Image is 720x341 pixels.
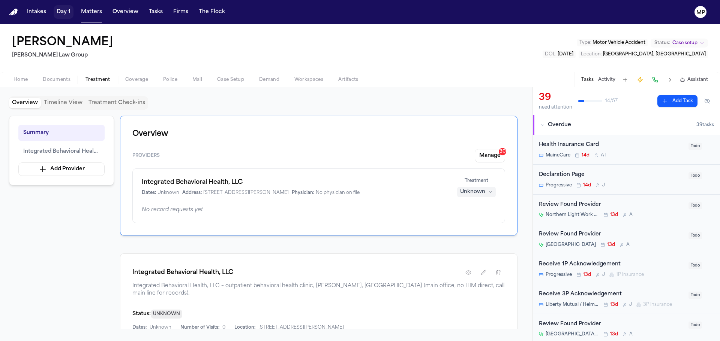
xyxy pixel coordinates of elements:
[558,52,573,57] span: [DATE]
[142,190,156,196] span: Dates:
[12,36,113,49] button: Edit matter name
[635,74,645,85] button: Create Immediate Task
[41,98,85,108] button: Timeline View
[672,40,697,46] span: Case setup
[258,325,344,331] span: [STREET_ADDRESS][PERSON_NAME]
[217,77,244,83] span: Case Setup
[688,172,702,179] span: Todo
[24,5,49,19] a: Intakes
[125,77,148,83] span: Coverage
[579,51,708,58] button: Edit Location: Bangor, ME
[546,152,570,158] span: MaineCare
[338,77,358,83] span: Artifacts
[146,5,166,19] button: Tasks
[629,302,632,308] span: J
[23,147,100,156] span: Integrated Behavioral Health, LLC
[583,272,591,278] span: 13d
[78,5,105,19] button: Matters
[598,77,615,83] button: Activity
[539,230,684,239] div: Review Found Provider
[85,77,110,83] span: Treatment
[85,98,148,108] button: Treatment Check-ins
[192,77,202,83] span: Mail
[539,141,684,149] div: Health Insurance Card
[620,74,630,85] button: Add Task
[579,40,591,45] span: Type :
[577,39,648,46] button: Edit Type: Motor Vehicle Accident
[546,182,572,188] span: Progressive
[546,331,599,337] span: [GEOGRAPHIC_DATA][US_STATE]
[54,5,73,19] button: Day 1
[132,311,151,317] span: Status:
[142,178,448,187] h1: Integrated Behavioral Health, LLC
[163,77,177,83] span: Police
[196,5,228,19] button: The Flock
[157,190,179,196] span: Unknown
[151,310,182,319] span: UNKNOWN
[546,212,599,218] span: Northern Light Work Health
[465,178,488,184] span: Treatment
[259,77,279,83] span: Demand
[687,77,708,83] span: Assistant
[657,95,697,107] button: Add Task
[700,95,714,107] button: Hide completed tasks (⌘⇧H)
[629,212,633,218] span: A
[688,292,702,299] span: Todo
[610,302,618,308] span: 13d
[601,152,607,158] span: A T
[142,206,496,214] div: No record requests yet
[9,9,18,16] img: Finch Logo
[234,325,255,331] span: Location:
[533,135,720,165] div: Open task: Health Insurance Card
[132,128,505,140] h1: Overview
[9,98,41,108] button: Overview
[12,51,116,60] h2: [PERSON_NAME] Law Group
[548,121,571,129] span: Overdue
[602,182,605,188] span: J
[592,40,645,45] span: Motor Vehicle Accident
[688,262,702,269] span: Todo
[109,5,141,19] button: Overview
[292,190,314,196] span: Physician:
[629,331,633,337] span: A
[654,40,670,46] span: Status:
[18,144,105,159] button: Integrated Behavioral Health, LLC
[696,122,714,128] span: 39 task s
[18,162,105,176] button: Add Provider
[539,201,684,209] div: Review Found Provider
[696,10,705,15] text: MP
[688,143,702,150] span: Todo
[688,322,702,329] span: Todo
[499,148,506,155] div: 30
[222,325,225,331] span: 0
[607,242,615,248] span: 13d
[539,320,684,329] div: Review Found Provider
[170,5,191,19] button: Firms
[539,92,572,104] div: 39
[150,325,171,331] span: Unknown
[543,51,576,58] button: Edit DOL: 2025-07-14
[688,232,702,239] span: Todo
[546,242,596,248] span: [GEOGRAPHIC_DATA]
[581,77,594,83] button: Tasks
[18,125,105,141] button: Summary
[182,190,202,196] span: Address:
[316,190,360,196] span: No physician on file
[581,52,602,57] span: Location :
[460,188,485,196] div: Unknown
[203,190,289,196] span: [STREET_ADDRESS][PERSON_NAME]
[616,272,644,278] span: 1P Insurance
[13,77,28,83] span: Home
[626,242,630,248] span: A
[9,9,18,16] a: Home
[546,272,572,278] span: Progressive
[533,224,720,254] div: Open task: Review Found Provider
[651,39,708,48] button: Change status from Case setup
[533,115,720,135] button: Overdue39tasks
[539,260,684,269] div: Receive 1P Acknowledgement
[603,52,706,57] span: [GEOGRAPHIC_DATA], [GEOGRAPHIC_DATA]
[610,331,618,337] span: 13d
